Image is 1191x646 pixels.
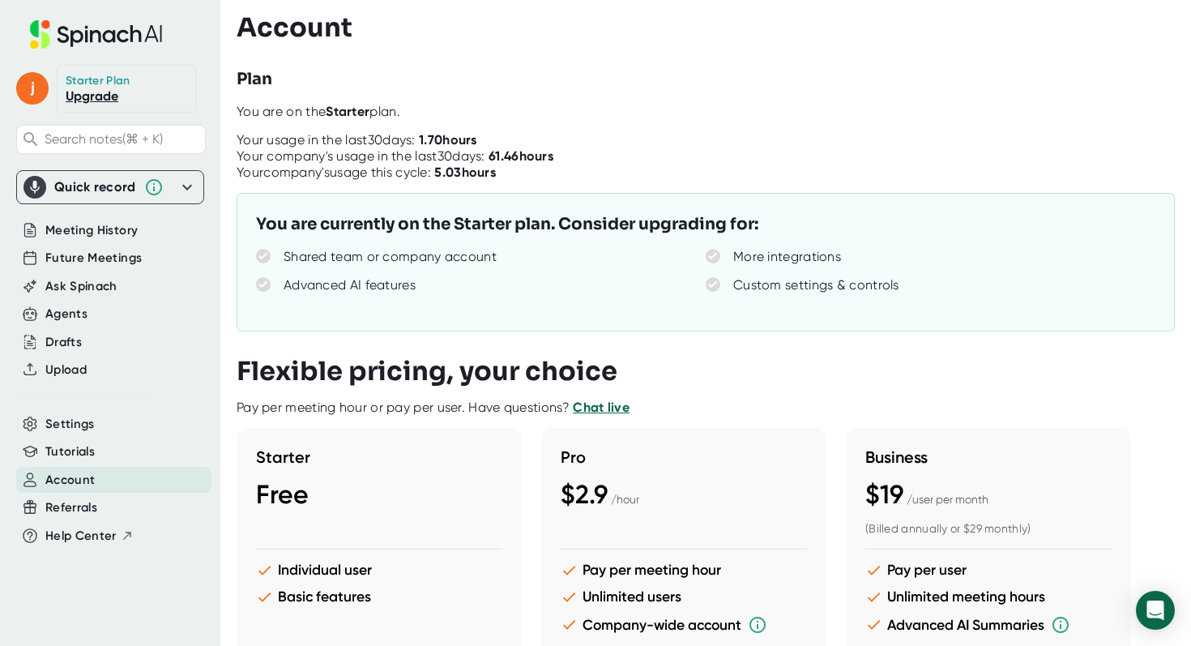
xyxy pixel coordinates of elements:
li: Unlimited users [561,588,807,605]
span: You are on the plan. [237,104,400,119]
button: Referrals [45,498,97,517]
b: 5.03 hours [434,165,496,180]
span: / hour [611,493,639,506]
div: More integrations [733,249,841,265]
span: Search notes (⌘ + K) [45,131,163,147]
button: Ask Spinach [45,277,117,296]
div: Shared team or company account [284,249,497,265]
li: Advanced AI Summaries [865,615,1112,635]
div: Quick record [54,179,136,195]
li: Company-wide account [561,615,807,635]
div: Your company's usage this cycle: [237,165,496,181]
li: Unlimited meeting hours [865,588,1112,605]
h3: Plan [237,67,272,92]
div: Your usage in the last 30 days: [237,132,477,148]
h3: Business [865,447,1112,467]
button: Drafts [45,333,82,352]
div: Quick record [23,171,197,203]
button: Tutorials [45,443,95,461]
div: Open Intercom Messenger [1136,591,1175,630]
span: $2.9 [561,479,608,510]
span: j [16,72,49,105]
div: (Billed annually or $29 monthly) [865,522,1112,537]
span: Free [256,479,309,510]
span: $19 [865,479,903,510]
b: 1.70 hours [419,132,477,148]
div: Your company's usage in the last 30 days: [237,148,553,165]
h3: You are currently on the Starter plan. Consider upgrading for: [256,212,758,237]
button: Account [45,471,95,490]
span: / user per month [907,493,988,506]
h3: Account [237,12,352,43]
div: Advanced AI features [284,277,416,293]
li: Pay per meeting hour [561,562,807,579]
button: Settings [45,415,95,434]
div: Pay per meeting hour or pay per user. Have questions? [237,400,630,416]
button: Help Center [45,527,134,545]
b: Starter [326,104,369,119]
b: 61.46 hours [489,148,553,164]
a: Chat live [573,400,630,415]
h3: Starter [256,447,502,467]
button: Future Meetings [45,249,142,267]
button: Meeting History [45,221,138,240]
span: Help Center [45,527,117,545]
h3: Flexible pricing, your choice [237,356,617,387]
li: Pay per user [865,562,1112,579]
a: Upgrade [66,88,118,104]
h3: Pro [561,447,807,467]
button: Upload [45,361,87,379]
li: Basic features [256,588,502,605]
div: Starter Plan [66,74,130,88]
li: Individual user [256,562,502,579]
div: Custom settings & controls [733,277,899,293]
button: Agents [45,305,88,323]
